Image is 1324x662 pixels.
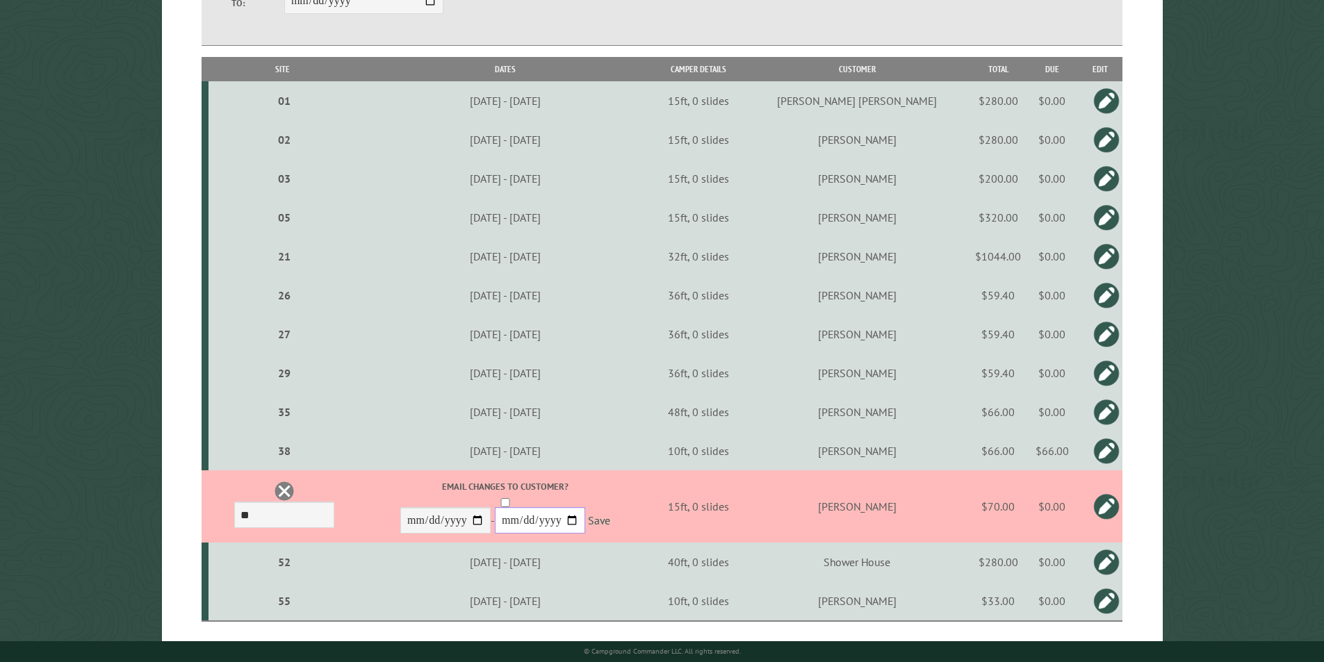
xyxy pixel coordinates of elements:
[214,133,355,147] div: 02
[744,159,970,198] td: [PERSON_NAME]
[359,480,651,493] label: Email changes to customer?
[970,431,1026,470] td: $66.00
[359,366,651,380] div: [DATE] - [DATE]
[209,57,358,81] th: Site
[1026,159,1078,198] td: $0.00
[744,543,970,581] td: Shower House
[359,444,651,458] div: [DATE] - [DATE]
[970,470,1026,543] td: $70.00
[653,315,744,354] td: 36ft, 0 slides
[744,392,970,431] td: [PERSON_NAME]
[214,327,355,341] div: 27
[970,276,1026,315] td: $59.40
[359,94,651,108] div: [DATE] - [DATE]
[970,57,1026,81] th: Total
[744,581,970,621] td: [PERSON_NAME]
[1026,470,1078,543] td: $0.00
[744,57,970,81] th: Customer
[584,647,741,656] small: © Campground Commander LLC. All rights reserved.
[744,81,970,120] td: [PERSON_NAME] [PERSON_NAME]
[744,431,970,470] td: [PERSON_NAME]
[214,172,355,185] div: 03
[214,444,355,458] div: 38
[653,543,744,581] td: 40ft, 0 slides
[1026,581,1078,621] td: $0.00
[357,57,653,81] th: Dates
[359,405,651,419] div: [DATE] - [DATE]
[744,237,970,276] td: [PERSON_NAME]
[359,133,651,147] div: [DATE] - [DATE]
[1026,120,1078,159] td: $0.00
[1078,57,1122,81] th: Edit
[653,581,744,621] td: 10ft, 0 slides
[1026,543,1078,581] td: $0.00
[1026,57,1078,81] th: Due
[214,94,355,108] div: 01
[359,480,651,536] div: -
[1026,431,1078,470] td: $66.00
[970,392,1026,431] td: $66.00
[1026,276,1078,315] td: $0.00
[744,198,970,237] td: [PERSON_NAME]
[274,481,295,502] a: Delete this reservation
[970,198,1026,237] td: $320.00
[744,470,970,543] td: [PERSON_NAME]
[359,555,651,569] div: [DATE] - [DATE]
[1026,354,1078,392] td: $0.00
[970,237,1026,276] td: $1044.00
[214,288,355,302] div: 26
[744,120,970,159] td: [PERSON_NAME]
[214,594,355,608] div: 55
[653,198,744,237] td: 15ft, 0 slides
[214,366,355,380] div: 29
[653,354,744,392] td: 36ft, 0 slides
[359,172,651,185] div: [DATE] - [DATE]
[653,431,744,470] td: 10ft, 0 slides
[1026,81,1078,120] td: $0.00
[653,276,744,315] td: 36ft, 0 slides
[653,159,744,198] td: 15ft, 0 slides
[653,57,744,81] th: Camper Details
[359,210,651,224] div: [DATE] - [DATE]
[653,120,744,159] td: 15ft, 0 slides
[1026,315,1078,354] td: $0.00
[653,392,744,431] td: 48ft, 0 slides
[653,470,744,543] td: 15ft, 0 slides
[653,81,744,120] td: 15ft, 0 slides
[970,120,1026,159] td: $280.00
[744,276,970,315] td: [PERSON_NAME]
[359,327,651,341] div: [DATE] - [DATE]
[1026,392,1078,431] td: $0.00
[359,288,651,302] div: [DATE] - [DATE]
[970,81,1026,120] td: $280.00
[214,210,355,224] div: 05
[970,354,1026,392] td: $59.40
[970,581,1026,621] td: $33.00
[653,237,744,276] td: 32ft, 0 slides
[970,543,1026,581] td: $280.00
[1026,198,1078,237] td: $0.00
[1026,237,1078,276] td: $0.00
[744,315,970,354] td: [PERSON_NAME]
[214,249,355,263] div: 21
[970,159,1026,198] td: $200.00
[744,354,970,392] td: [PERSON_NAME]
[214,555,355,569] div: 52
[970,315,1026,354] td: $59.40
[588,513,610,527] a: Save
[359,594,651,608] div: [DATE] - [DATE]
[214,405,355,419] div: 35
[359,249,651,263] div: [DATE] - [DATE]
